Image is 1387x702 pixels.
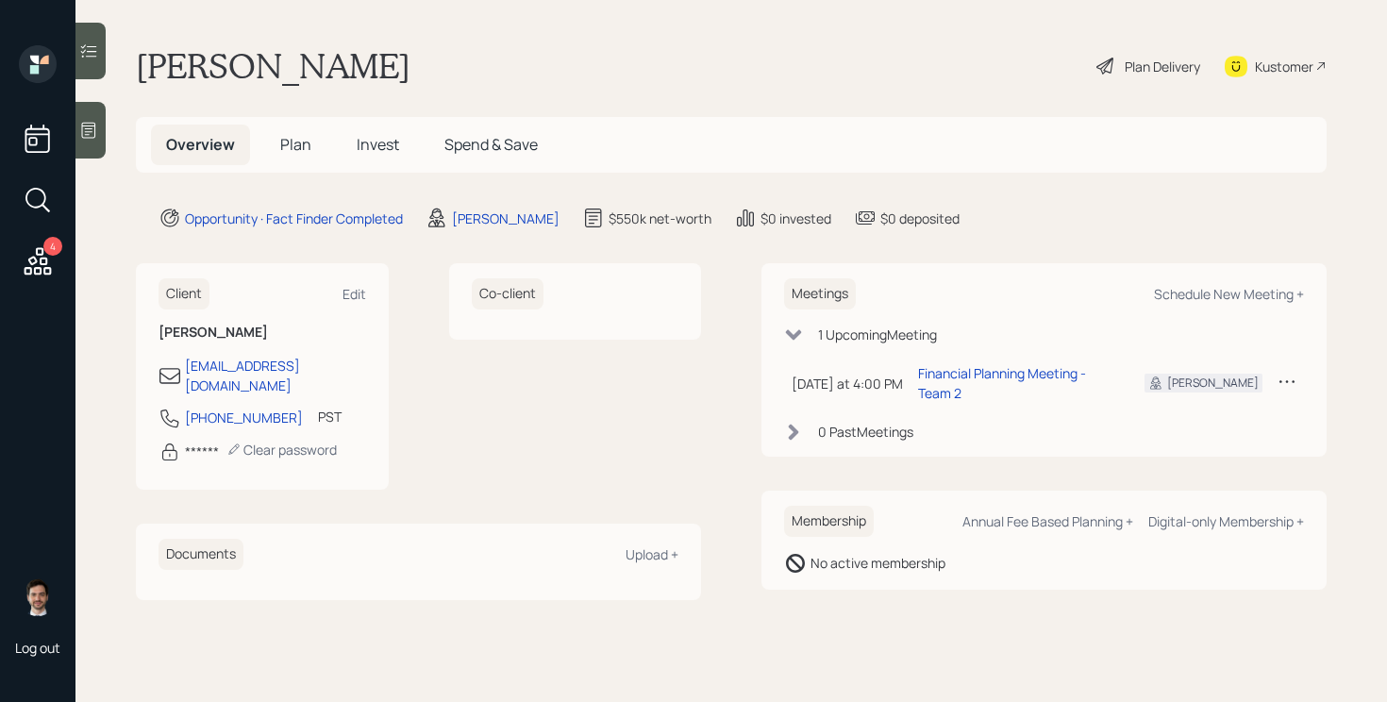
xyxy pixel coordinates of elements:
div: [DATE] at 4:00 PM [792,374,903,393]
div: Financial Planning Meeting - Team 2 [918,363,1114,403]
div: Schedule New Meeting + [1154,285,1304,303]
div: Annual Fee Based Planning + [962,512,1133,530]
h6: Membership [784,506,874,537]
div: Opportunity · Fact Finder Completed [185,209,403,228]
div: 0 Past Meeting s [818,422,913,442]
div: Kustomer [1255,57,1313,76]
div: [PERSON_NAME] [452,209,560,228]
div: 1 Upcoming Meeting [818,325,937,344]
span: Spend & Save [444,134,538,155]
div: Digital-only Membership + [1148,512,1304,530]
div: Log out [15,639,60,657]
div: Edit [343,285,366,303]
div: [PHONE_NUMBER] [185,408,303,427]
div: $550k net-worth [609,209,711,228]
div: No active membership [810,553,945,573]
div: Upload + [626,545,678,563]
img: jonah-coleman-headshot.png [19,578,57,616]
div: Clear password [226,441,337,459]
div: $0 deposited [880,209,960,228]
div: 4 [43,237,62,256]
div: Plan Delivery [1125,57,1200,76]
div: $0 invested [760,209,831,228]
h6: [PERSON_NAME] [159,325,366,341]
div: [EMAIL_ADDRESS][DOMAIN_NAME] [185,356,366,395]
h6: Client [159,278,209,309]
div: [PERSON_NAME] [1167,375,1259,392]
h6: Co-client [472,278,543,309]
h6: Meetings [784,278,856,309]
h6: Documents [159,539,243,570]
span: Overview [166,134,235,155]
h1: [PERSON_NAME] [136,45,410,87]
span: Invest [357,134,399,155]
div: PST [318,407,342,426]
span: Plan [280,134,311,155]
